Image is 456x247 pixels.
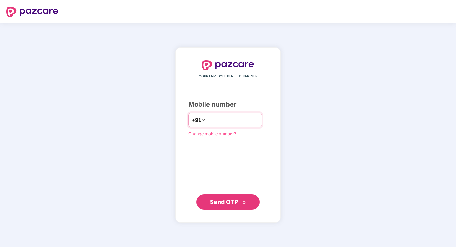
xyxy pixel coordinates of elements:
[210,198,238,205] span: Send OTP
[202,60,254,70] img: logo
[199,74,257,79] span: YOUR EMPLOYEE BENEFITS PARTNER
[192,116,201,124] span: +91
[242,200,246,204] span: double-right
[188,100,268,110] div: Mobile number
[196,194,260,210] button: Send OTPdouble-right
[201,118,205,122] span: down
[188,131,236,136] a: Change mobile number?
[6,7,58,17] img: logo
